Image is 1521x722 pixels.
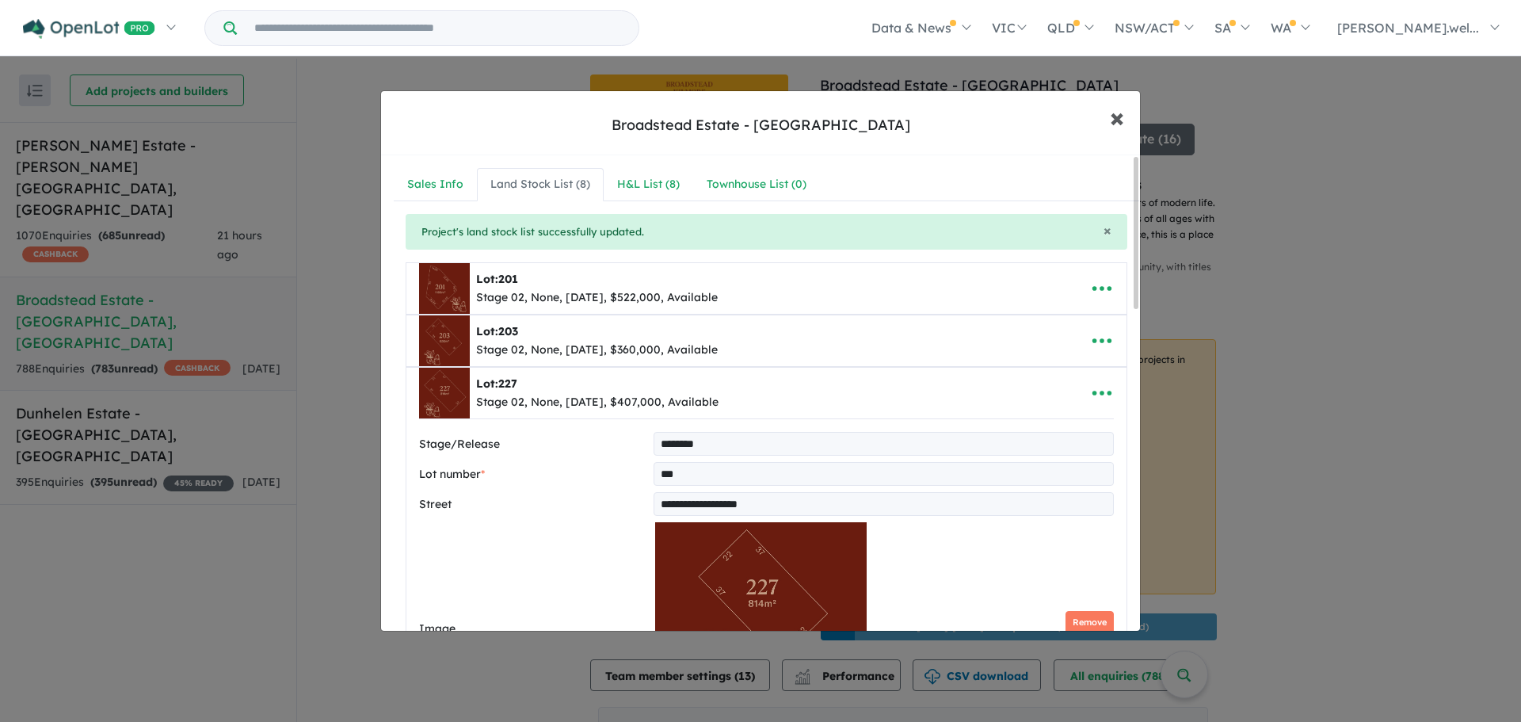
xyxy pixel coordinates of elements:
button: Remove [1065,611,1114,634]
b: Lot: [476,324,518,338]
b: Lot: [476,376,517,391]
img: Openlot PRO Logo White [23,19,155,39]
img: Broadstead%20Estate%20-%20Kilmore%20-%20Lot%20227___1748583480.jpg [419,368,470,418]
img: Broadstead Estate - Kilmore - Lot 227 [655,522,867,681]
b: Lot: [476,272,518,286]
img: Broadstead%20Estate%20-%20Kilmore%20-%20Lot%20203.jpg [419,315,470,366]
div: Land Stock List ( 8 ) [490,175,590,194]
div: Stage 02, None, [DATE], $407,000, Available [476,393,719,412]
div: Townhouse List ( 0 ) [707,175,806,194]
span: 201 [498,272,518,286]
div: Sales Info [407,175,463,194]
img: Broadstead%20Estate%20-%20Kilmore%20-%20Lot%20201.jpg [419,263,470,314]
span: × [1104,221,1111,239]
label: Stage/Release [419,435,647,454]
label: Image [419,620,649,639]
div: H&L List ( 8 ) [617,175,680,194]
button: Close [1104,223,1111,238]
span: [PERSON_NAME].wel... [1337,20,1479,36]
span: 203 [498,324,518,338]
span: × [1110,100,1124,134]
label: Street [419,495,647,514]
label: Lot number [419,465,647,484]
div: Broadstead Estate - [GEOGRAPHIC_DATA] [612,115,910,136]
div: Stage 02, None, [DATE], $360,000, Available [476,341,718,360]
div: Project's land stock list successfully updated. [406,214,1127,250]
input: Try estate name, suburb, builder or developer [240,11,635,45]
span: 227 [498,376,517,391]
div: Stage 02, None, [DATE], $522,000, Available [476,288,718,308]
